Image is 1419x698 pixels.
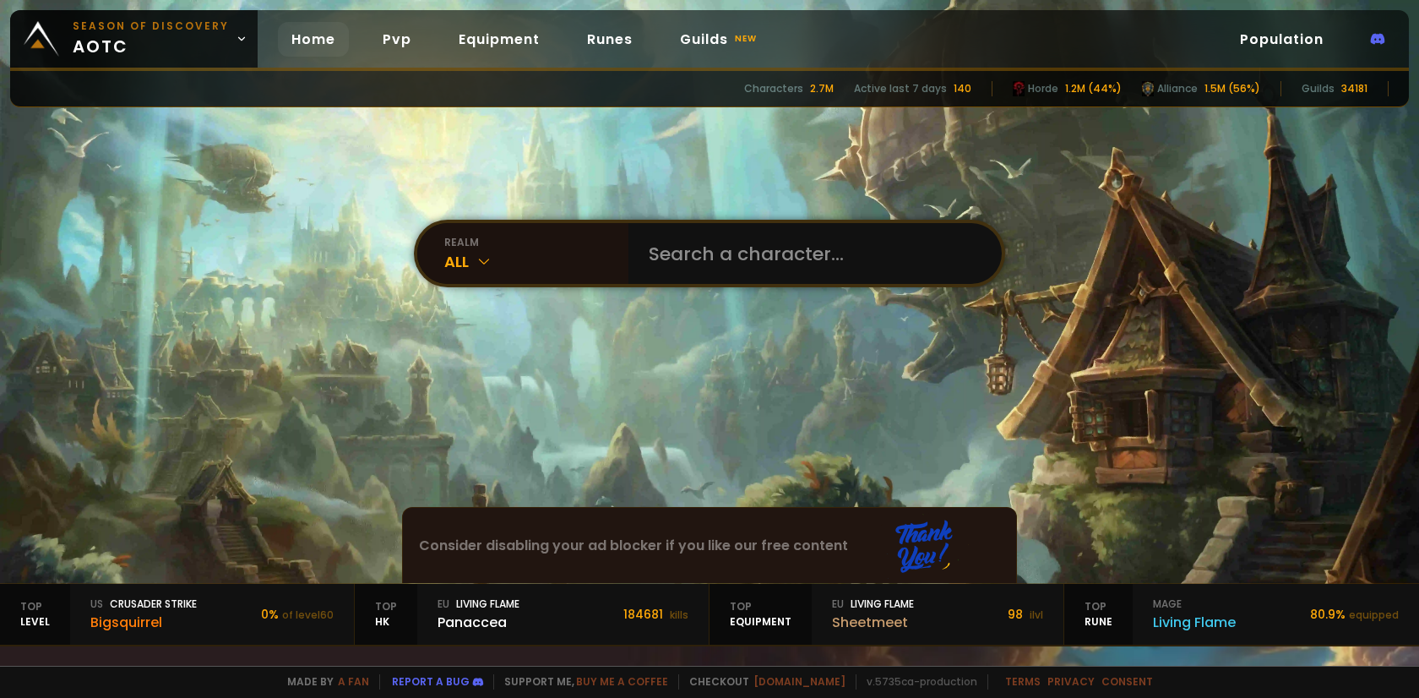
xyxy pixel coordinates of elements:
span: v. 5735ca - production [856,674,977,690]
div: Consider disabling your ad blocker if you like our free content [403,508,1016,583]
span: Top [375,599,397,614]
img: horde [1142,81,1154,96]
div: Panaccea [438,612,519,633]
a: [DOMAIN_NAME] [753,674,845,689]
span: Top [1085,599,1112,614]
small: equipped [1349,608,1399,622]
span: Support me, [493,674,668,690]
span: eu [438,597,449,612]
div: Living Flame [438,597,519,612]
span: Top [20,599,50,614]
a: Home [278,22,349,57]
div: Crusader Strike [90,597,197,612]
a: Runes [574,22,646,57]
a: TopRunemageLiving Flame80.9%equipped [1064,584,1419,645]
input: Search a character... [639,223,981,284]
span: aotc [73,19,229,59]
div: Sheetmeet [832,612,914,633]
div: equipment [709,584,812,645]
div: 80.9 % [1310,606,1399,624]
a: Equipment [445,22,553,57]
a: Season of Discoveryaotc [10,10,258,68]
a: a fan [338,674,369,689]
div: Guilds [1302,81,1335,96]
div: 0 % [261,606,334,624]
div: HK [355,584,417,645]
div: Active last 7 days [854,81,947,96]
a: Terms [1005,674,1041,689]
div: 1.2M (44%) [1065,81,1122,96]
a: Pvp [369,22,425,57]
div: 34181 [1341,81,1367,96]
span: eu [832,597,844,612]
div: Living Flame [1153,612,1236,633]
a: Guildsnew [666,22,774,57]
span: Checkout [678,674,845,690]
div: 140 [954,81,971,96]
small: new [731,29,760,49]
div: 184681 [623,606,688,624]
a: Privacy [1047,674,1095,689]
div: Horde [1013,81,1058,96]
a: Population [1226,22,1337,57]
a: TopHKeuLiving FlamePanaccea184681 kills [355,584,709,645]
div: Living Flame [832,597,914,612]
small: kills [670,608,688,622]
a: Report a bug [392,674,470,689]
a: Buy me a coffee [576,674,668,689]
div: Alliance [1142,81,1198,96]
div: 98 [1008,606,1043,624]
span: Top [730,599,791,614]
small: of level 60 [282,608,334,622]
div: 1.5M (56%) [1204,81,1260,96]
div: 2.7M [810,81,834,96]
a: TopequipmenteuLiving FlameSheetmeet98 ilvl [709,584,1064,645]
img: horde [1013,81,1025,96]
div: All [444,250,628,273]
div: realm [444,235,628,250]
span: Made by [277,674,369,690]
div: Rune [1064,584,1133,645]
div: Characters [744,81,803,96]
span: mage [1153,597,1182,612]
small: ilvl [1030,608,1043,622]
div: Bigsquirrel [90,612,197,633]
small: Season of Discovery [73,19,229,34]
span: us [90,597,103,612]
a: Consent [1101,674,1153,689]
